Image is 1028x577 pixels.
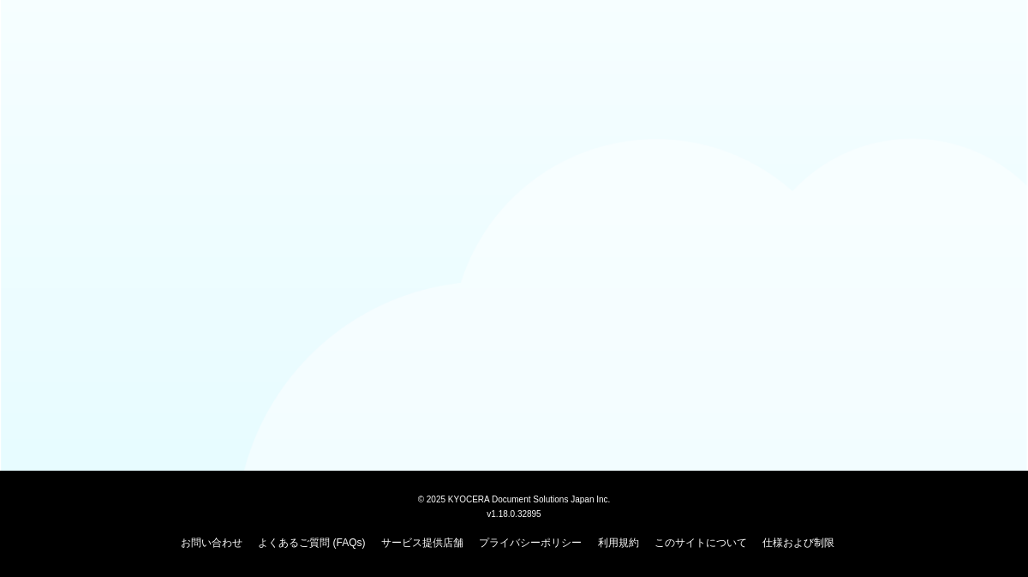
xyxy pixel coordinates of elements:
a: このサイトについて [654,537,747,549]
a: プライバシーポリシー [479,537,582,549]
span: © 2025 KYOCERA Document Solutions Japan Inc. [418,493,611,504]
a: サービス提供店舗 [381,537,463,549]
a: よくあるご質問 (FAQs) [258,537,365,549]
a: お問い合わせ [181,537,242,549]
a: 仕様および制限 [762,537,834,549]
span: v1.18.0.32895 [487,508,541,519]
a: 利用規約 [598,537,639,549]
